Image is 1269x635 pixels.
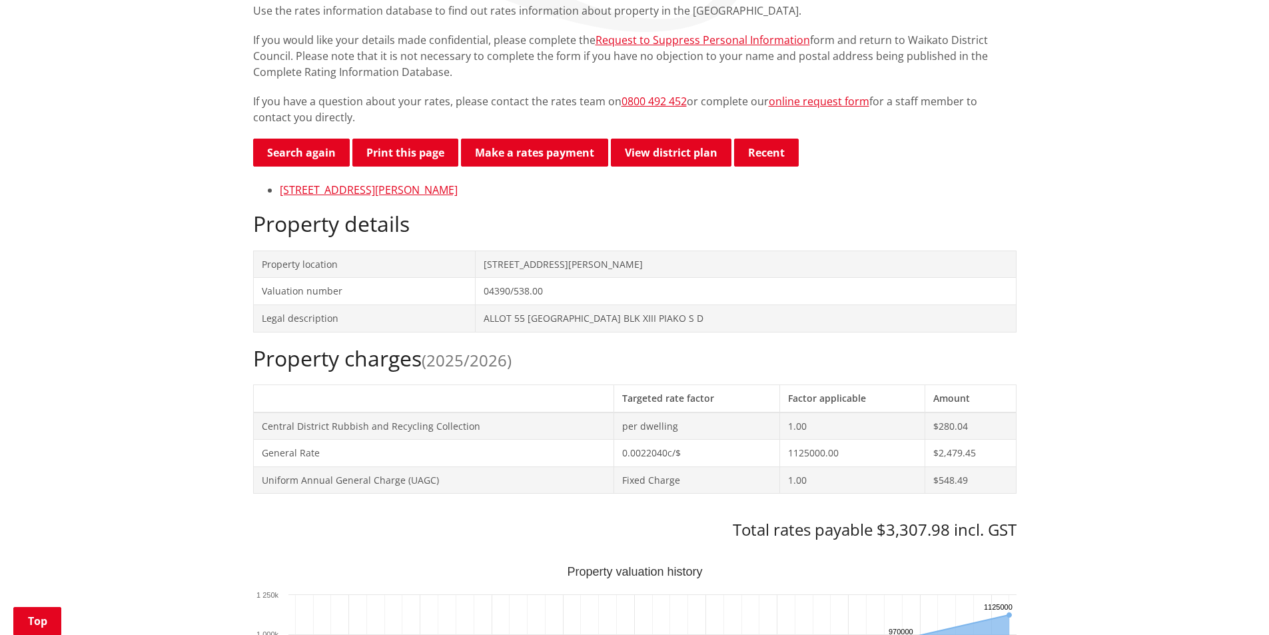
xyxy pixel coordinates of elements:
a: 0800 492 452 [622,94,687,109]
a: View district plan [611,139,731,167]
td: Fixed Charge [614,466,780,494]
td: General Rate [253,440,614,467]
td: Legal description [253,305,476,332]
h2: Property details [253,211,1017,237]
text: 1 250k [256,591,278,599]
td: $548.49 [925,466,1016,494]
text: 1125000 [984,603,1013,611]
h3: Total rates payable $3,307.98 incl. GST [253,520,1017,540]
td: 1.00 [780,412,925,440]
td: 0.0022040c/$ [614,440,780,467]
h2: Property charges [253,346,1017,371]
path: Sunday, Jun 30, 12:00, 1,125,000. Capital Value. [1006,612,1011,618]
td: Uniform Annual General Charge (UAGC) [253,466,614,494]
p: If you have a question about your rates, please contact the rates team on or complete our for a s... [253,93,1017,125]
td: per dwelling [614,412,780,440]
th: Factor applicable [780,384,925,412]
iframe: Messenger Launcher [1208,579,1256,627]
a: Request to Suppress Personal Information [596,33,810,47]
td: ALLOT 55 [GEOGRAPHIC_DATA] BLK XIII PIAKO S D [476,305,1016,332]
td: $280.04 [925,412,1016,440]
span: (2025/2026) [422,349,512,371]
th: Amount [925,384,1016,412]
th: Targeted rate factor [614,384,780,412]
td: 1.00 [780,466,925,494]
a: Top [13,607,61,635]
td: Property location [253,251,476,278]
td: [STREET_ADDRESS][PERSON_NAME] [476,251,1016,278]
button: Recent [734,139,799,167]
a: Make a rates payment [461,139,608,167]
text: Property valuation history [567,565,702,578]
a: online request form [769,94,869,109]
td: 04390/538.00 [476,278,1016,305]
a: Search again [253,139,350,167]
td: 1125000.00 [780,440,925,467]
td: Central District Rubbish and Recycling Collection [253,412,614,440]
a: [STREET_ADDRESS][PERSON_NAME] [280,183,458,197]
td: $2,479.45 [925,440,1016,467]
p: Use the rates information database to find out rates information about property in the [GEOGRAPHI... [253,3,1017,19]
td: Valuation number [253,278,476,305]
p: If you would like your details made confidential, please complete the form and return to Waikato ... [253,32,1017,80]
button: Print this page [352,139,458,167]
